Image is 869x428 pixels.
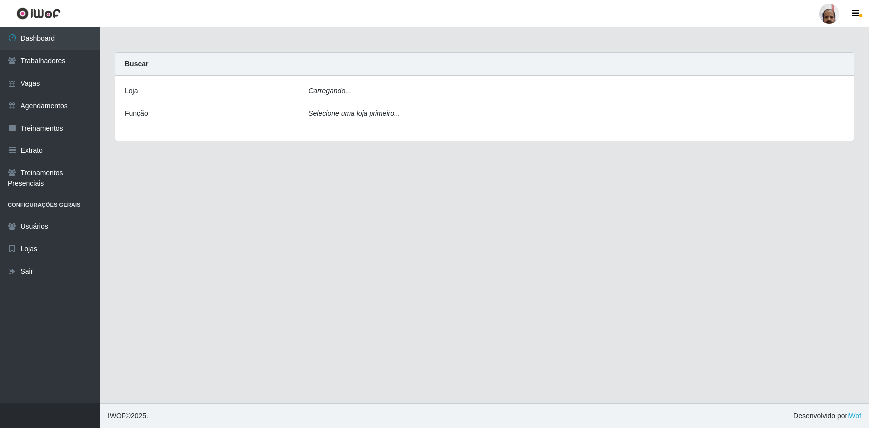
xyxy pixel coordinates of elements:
[308,109,400,117] i: Selecione uma loja primeiro...
[108,411,148,421] span: © 2025 .
[125,108,148,119] label: Função
[308,87,351,95] i: Carregando...
[16,7,61,20] img: CoreUI Logo
[793,411,861,421] span: Desenvolvido por
[108,412,126,420] span: IWOF
[125,60,148,68] strong: Buscar
[847,412,861,420] a: iWof
[125,86,138,96] label: Loja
